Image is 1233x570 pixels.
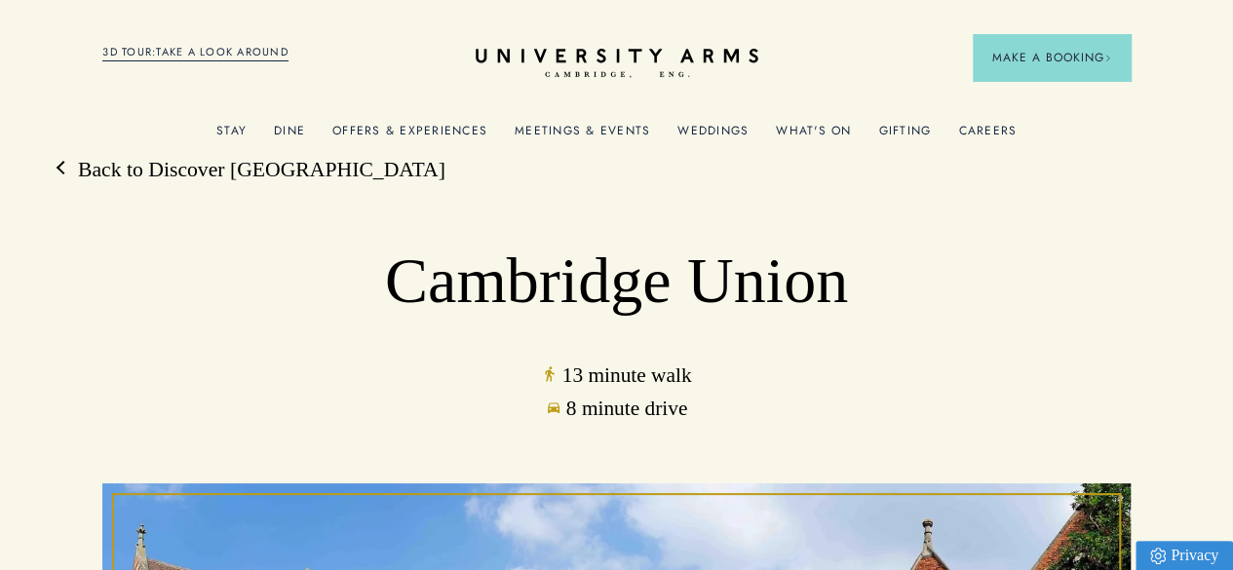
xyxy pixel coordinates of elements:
p: 13 minute walk [206,359,1027,392]
span: Make a Booking [992,49,1111,66]
button: Make a BookingArrow icon [973,34,1131,81]
img: Privacy [1150,548,1166,564]
a: What's On [776,124,851,149]
a: 3D TOUR:TAKE A LOOK AROUND [102,44,289,61]
h1: Cambridge Union [206,243,1027,320]
a: Back to Discover [GEOGRAPHIC_DATA] [58,156,445,184]
a: Gifting [879,124,932,149]
a: Home [476,49,758,79]
img: Arrow icon [1104,55,1111,61]
a: Dine [274,124,305,149]
a: Meetings & Events [515,124,650,149]
a: Weddings [677,124,749,149]
a: Stay [216,124,247,149]
a: Careers [958,124,1017,149]
a: Privacy [1136,541,1233,570]
a: Offers & Experiences [332,124,487,149]
p: 8 minute drive [206,392,1027,425]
